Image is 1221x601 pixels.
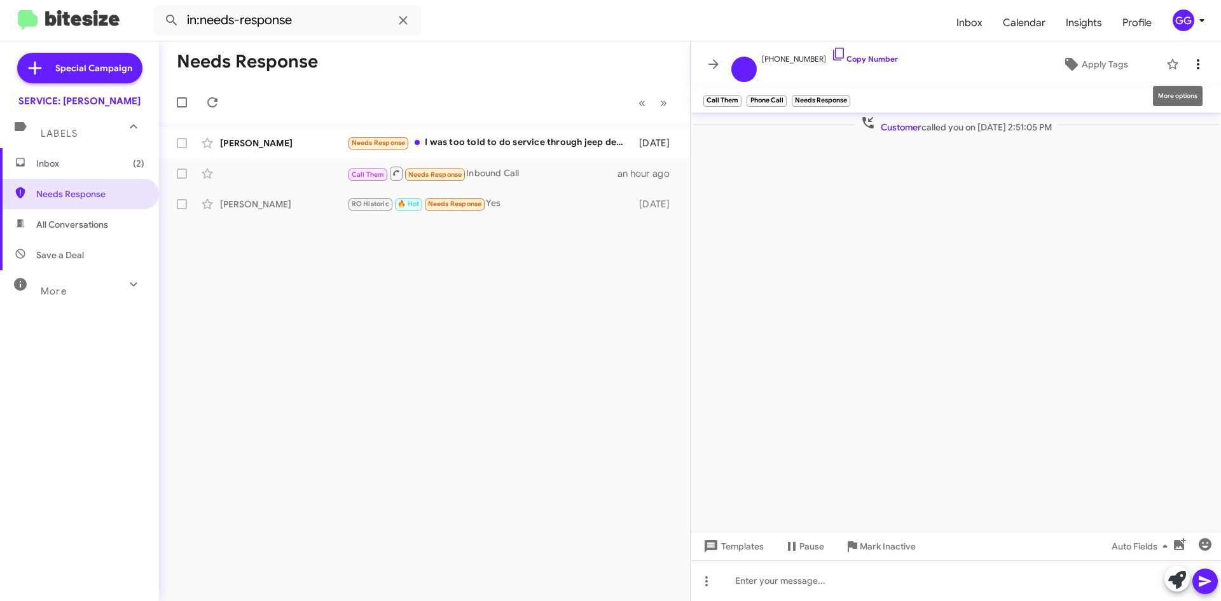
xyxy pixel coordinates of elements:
div: Yes [347,197,633,211]
div: SERVICE: [PERSON_NAME] [18,95,141,107]
h1: Needs Response [177,52,318,72]
button: Mark Inactive [834,535,926,558]
span: Save a Deal [36,249,84,261]
span: More [41,286,67,297]
span: Mark Inactive [860,535,916,558]
div: [DATE] [633,137,680,149]
span: [PHONE_NUMBER] [762,46,898,66]
div: [PERSON_NAME] [220,198,347,211]
button: Auto Fields [1101,535,1183,558]
button: GG [1162,10,1207,31]
span: Labels [41,128,78,139]
span: Apply Tags [1082,53,1128,76]
button: Previous [631,90,653,116]
span: « [638,95,645,111]
button: Next [652,90,675,116]
span: Needs Response [428,200,482,208]
span: Pause [799,535,824,558]
div: [DATE] [633,198,680,211]
a: Copy Number [831,54,898,64]
a: Special Campaign [17,53,142,83]
span: (2) [133,157,144,170]
div: More options [1153,86,1203,106]
a: Inbox [946,4,993,41]
div: Inbound Call [347,165,617,181]
span: » [660,95,667,111]
small: Call Them [703,95,742,107]
span: called you on [DATE] 2:51:05 PM [855,115,1057,134]
span: Call Them [352,170,385,179]
button: Pause [774,535,834,558]
span: Needs Response [408,170,462,179]
span: Needs Response [352,139,406,147]
div: GG [1173,10,1194,31]
div: an hour ago [617,167,680,180]
span: Special Campaign [55,62,132,74]
span: Auto Fields [1112,535,1173,558]
span: Inbox [36,157,144,170]
div: [PERSON_NAME] [220,137,347,149]
span: Needs Response [36,188,144,200]
a: Profile [1112,4,1162,41]
button: Templates [691,535,774,558]
span: All Conversations [36,218,108,231]
span: RO Historic [352,200,389,208]
button: Apply Tags [1030,53,1160,76]
span: 🔥 Hot [397,200,419,208]
a: Insights [1056,4,1112,41]
span: Templates [701,535,764,558]
a: Calendar [993,4,1056,41]
span: Customer [881,121,921,133]
div: I was too told to do service through jeep dealer ... at least until warranty factory warranty exp... [347,135,633,150]
small: Phone Call [747,95,786,107]
small: Needs Response [792,95,850,107]
input: Search [154,5,421,36]
nav: Page navigation example [631,90,675,116]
